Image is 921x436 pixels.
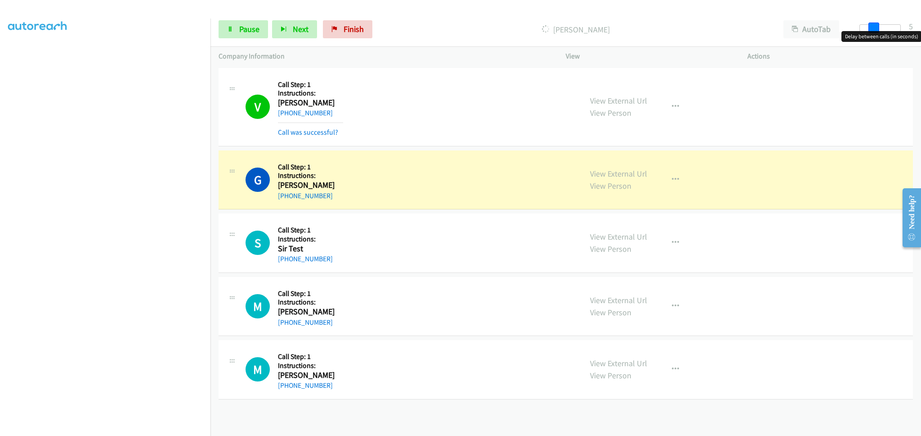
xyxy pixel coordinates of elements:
[246,357,270,381] h1: M
[590,232,647,242] a: View External Url
[278,381,333,390] a: [PHONE_NUMBER]
[278,171,343,180] h5: Instructions:
[278,163,343,172] h5: Call Step: 1
[278,289,343,298] h5: Call Step: 1
[246,95,270,119] h1: V
[219,20,268,38] a: Pause
[246,231,270,255] h1: S
[278,370,343,381] h2: [PERSON_NAME]
[895,182,921,254] iframe: Resource Center
[278,109,333,117] a: [PHONE_NUMBER]
[590,370,631,381] a: View Person
[278,98,343,108] h2: [PERSON_NAME]
[590,244,631,254] a: View Person
[590,95,647,106] a: View External Url
[278,361,343,370] h5: Instructions:
[246,294,270,318] div: The call is yet to be attempted
[246,231,270,255] div: The call is yet to be attempted
[278,89,343,98] h5: Instructions:
[246,168,270,192] h1: G
[278,180,343,191] h2: [PERSON_NAME]
[278,298,343,307] h5: Instructions:
[278,128,338,136] a: Call was successful?
[384,23,767,36] p: [PERSON_NAME]
[278,318,333,327] a: [PHONE_NUMBER]
[278,191,333,200] a: [PHONE_NUMBER]
[246,357,270,381] div: The call is yet to be attempted
[590,358,647,368] a: View External Url
[590,181,631,191] a: View Person
[909,20,913,32] div: 5
[783,20,839,38] button: AutoTab
[278,235,343,244] h5: Instructions:
[239,24,259,34] span: Pause
[272,20,317,38] button: Next
[219,51,550,62] p: Company Information
[344,24,364,34] span: Finish
[8,7,210,435] iframe: Dialpad
[566,51,731,62] p: View
[246,294,270,318] h1: M
[590,295,647,305] a: View External Url
[278,307,343,317] h2: [PERSON_NAME]
[278,244,343,254] h2: Sir Test
[278,80,343,89] h5: Call Step: 1
[747,51,913,62] p: Actions
[293,24,308,34] span: Next
[590,108,631,118] a: View Person
[278,226,343,235] h5: Call Step: 1
[590,307,631,318] a: View Person
[278,352,343,361] h5: Call Step: 1
[590,168,647,179] a: View External Url
[323,20,372,38] a: Finish
[278,254,333,263] a: [PHONE_NUMBER]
